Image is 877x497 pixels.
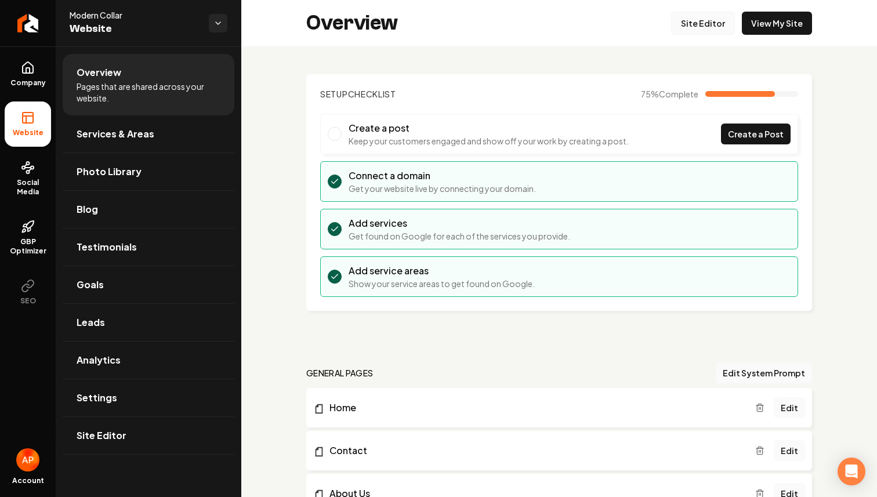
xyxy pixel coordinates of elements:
h2: Overview [306,12,398,35]
h3: Add service areas [349,264,535,278]
h3: Create a post [349,121,629,135]
span: Create a Post [728,128,784,140]
img: Adler Pierson [16,448,39,471]
span: Complete [659,89,698,99]
span: Overview [77,66,121,79]
span: Blog [77,202,98,216]
img: Rebolt Logo [17,14,39,32]
p: Get found on Google for each of the services you provide. [349,230,570,242]
span: Modern Collar [70,9,200,21]
span: Account [12,476,44,485]
a: Edit [774,440,805,461]
div: Open Intercom Messenger [838,458,865,485]
button: Edit System Prompt [716,362,812,383]
span: GBP Optimizer [5,237,51,256]
h3: Add services [349,216,570,230]
a: Analytics [63,342,234,379]
a: Contact [313,444,755,458]
a: Goals [63,266,234,303]
span: Company [6,78,50,88]
h2: general pages [306,367,374,379]
a: Site Editor [63,417,234,454]
span: Setup [320,89,348,99]
span: Social Media [5,178,51,197]
a: Home [313,401,755,415]
a: Company [5,52,51,97]
span: SEO [16,296,41,306]
h2: Checklist [320,88,396,100]
span: Website [70,21,200,37]
a: View My Site [742,12,812,35]
a: Leads [63,304,234,341]
span: Testimonials [77,240,137,254]
a: Create a Post [721,124,791,144]
button: Open user button [16,448,39,471]
span: Photo Library [77,165,142,179]
p: Keep your customers engaged and show off your work by creating a post. [349,135,629,147]
span: Pages that are shared across your website. [77,81,220,104]
p: Get your website live by connecting your domain. [349,183,536,194]
a: GBP Optimizer [5,211,51,265]
span: Analytics [77,353,121,367]
p: Show your service areas to get found on Google. [349,278,535,289]
span: Leads [77,315,105,329]
button: SEO [5,270,51,315]
a: Photo Library [63,153,234,190]
span: Services & Areas [77,127,154,141]
a: Site Editor [671,12,735,35]
a: Settings [63,379,234,416]
a: Testimonials [63,228,234,266]
span: 75 % [641,88,698,100]
h3: Connect a domain [349,169,536,183]
span: Site Editor [77,429,126,442]
a: Social Media [5,151,51,206]
span: Settings [77,391,117,405]
a: Services & Areas [63,115,234,153]
span: Goals [77,278,104,292]
span: Website [8,128,48,137]
a: Blog [63,191,234,228]
a: Edit [774,397,805,418]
